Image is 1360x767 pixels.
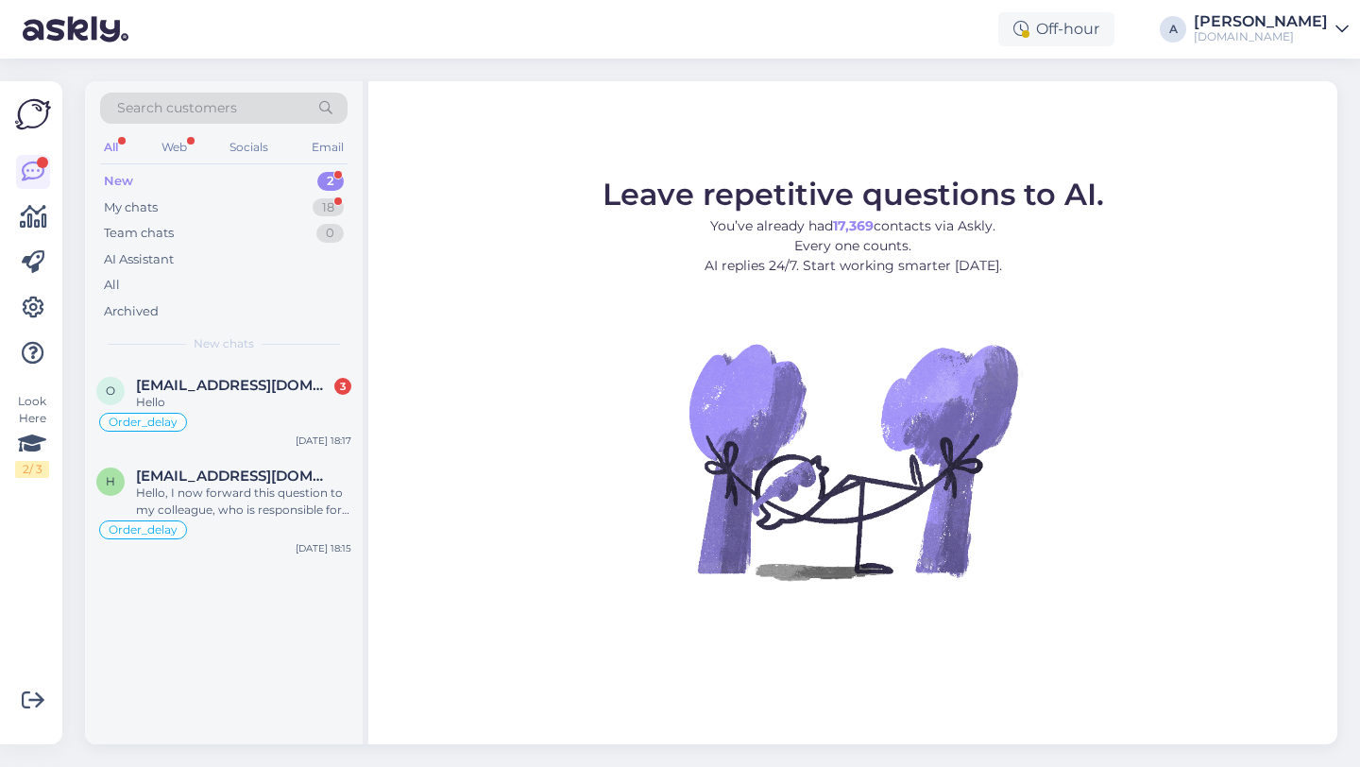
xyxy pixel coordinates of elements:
[15,461,49,478] div: 2 / 3
[296,434,351,448] div: [DATE] 18:17
[104,224,174,243] div: Team chats
[316,224,344,243] div: 0
[100,135,122,160] div: All
[15,393,49,478] div: Look Here
[603,176,1104,213] span: Leave repetitive questions to AI.
[334,378,351,395] div: 3
[1194,14,1328,29] div: [PERSON_NAME]
[683,291,1023,631] img: No Chat active
[104,276,120,295] div: All
[226,135,272,160] div: Socials
[104,250,174,269] div: AI Assistant
[194,335,254,352] span: New chats
[136,468,332,485] span: h3s0q4mq@anonaddy.me
[15,96,51,132] img: Askly Logo
[109,524,178,536] span: Order_delay
[136,485,351,519] div: Hello, I now forward this question to my colleague, who is responsible for this. The reply will b...
[158,135,191,160] div: Web
[998,12,1114,46] div: Off-hour
[117,98,237,118] span: Search customers
[109,417,178,428] span: Order_delay
[1194,29,1328,44] div: [DOMAIN_NAME]
[296,541,351,555] div: [DATE] 18:15
[104,198,158,217] div: My chats
[104,302,159,321] div: Archived
[313,198,344,217] div: 18
[833,217,874,234] b: 17,369
[106,383,115,398] span: o
[317,172,344,191] div: 2
[136,377,332,394] span: olekorsolme@gmail.com
[603,216,1104,276] p: You’ve already had contacts via Askly. Every one counts. AI replies 24/7. Start working smarter [...
[106,474,115,488] span: h
[308,135,348,160] div: Email
[104,172,133,191] div: New
[1160,16,1186,43] div: A
[1194,14,1349,44] a: [PERSON_NAME][DOMAIN_NAME]
[136,394,351,411] div: Hello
